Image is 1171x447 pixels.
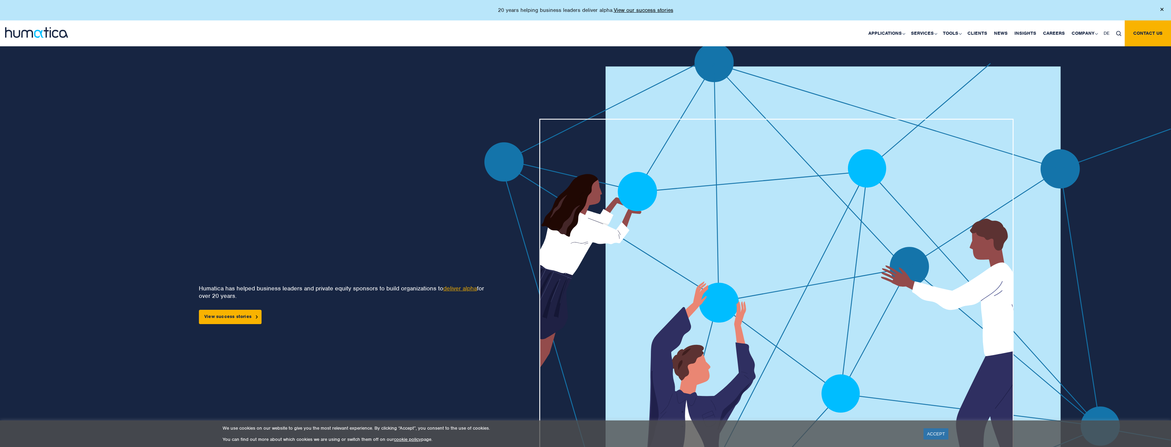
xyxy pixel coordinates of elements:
[1104,30,1109,36] span: DE
[1011,20,1040,46] a: Insights
[1100,20,1113,46] a: DE
[1125,20,1171,46] a: Contact us
[964,20,991,46] a: Clients
[940,20,964,46] a: Tools
[614,7,673,14] a: View our success stories
[199,285,487,300] p: Humatica has helped business leaders and private equity sponsors to build organizations to for ov...
[1068,20,1100,46] a: Company
[223,425,915,431] p: We use cookies on our website to give you the most relevant experience. By clicking “Accept”, you...
[865,20,908,46] a: Applications
[1116,31,1121,36] img: search_icon
[223,436,915,442] p: You can find out more about which cookies we are using or switch them off on our page.
[256,315,258,318] img: arrowicon
[199,310,261,324] a: View success stories
[1040,20,1068,46] a: Careers
[498,7,673,14] p: 20 years helping business leaders deliver alpha.
[394,436,421,442] a: cookie policy
[991,20,1011,46] a: News
[924,428,948,440] a: ACCEPT
[908,20,940,46] a: Services
[5,27,68,38] img: logo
